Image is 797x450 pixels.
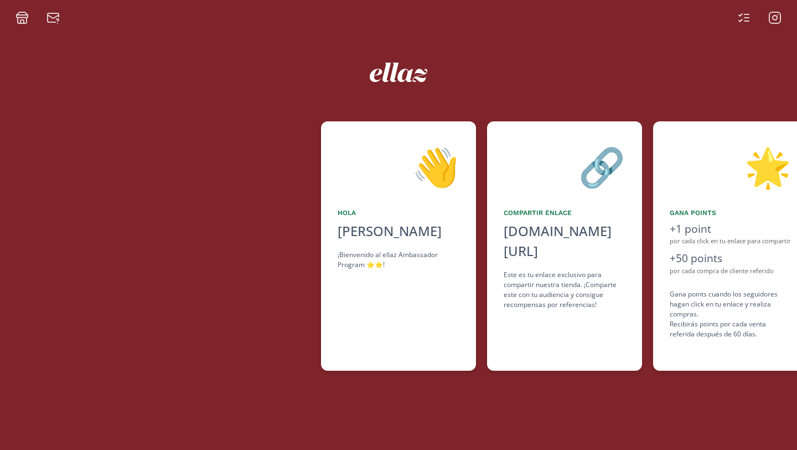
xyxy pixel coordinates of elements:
div: 🌟 [670,138,791,195]
div: [PERSON_NAME] [338,221,459,241]
img: ew9eVGDHp6dD [370,63,428,82]
div: Compartir Enlace [504,208,625,218]
div: Gana points cuando los seguidores hagan click en tu enlace y realiza compras . Recibirás points p... [670,289,791,339]
div: Hola [338,208,459,218]
div: [DOMAIN_NAME][URL] [504,221,625,261]
div: Gana points [670,208,791,218]
div: 👋 [338,138,459,195]
div: por cada click en tu enlace para compartir [670,237,791,246]
div: ¡Bienvenido al ellaz Ambassador Program ⭐️⭐️! [338,250,459,270]
div: +50 points [670,250,791,267]
div: 🔗 [504,138,625,195]
div: por cada compra de cliente referido [670,267,791,276]
div: Este es tu enlace exclusivo para compartir nuestra tienda. ¡Comparte este con tu audiencia y cons... [504,270,625,310]
div: +1 point [670,221,791,237]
